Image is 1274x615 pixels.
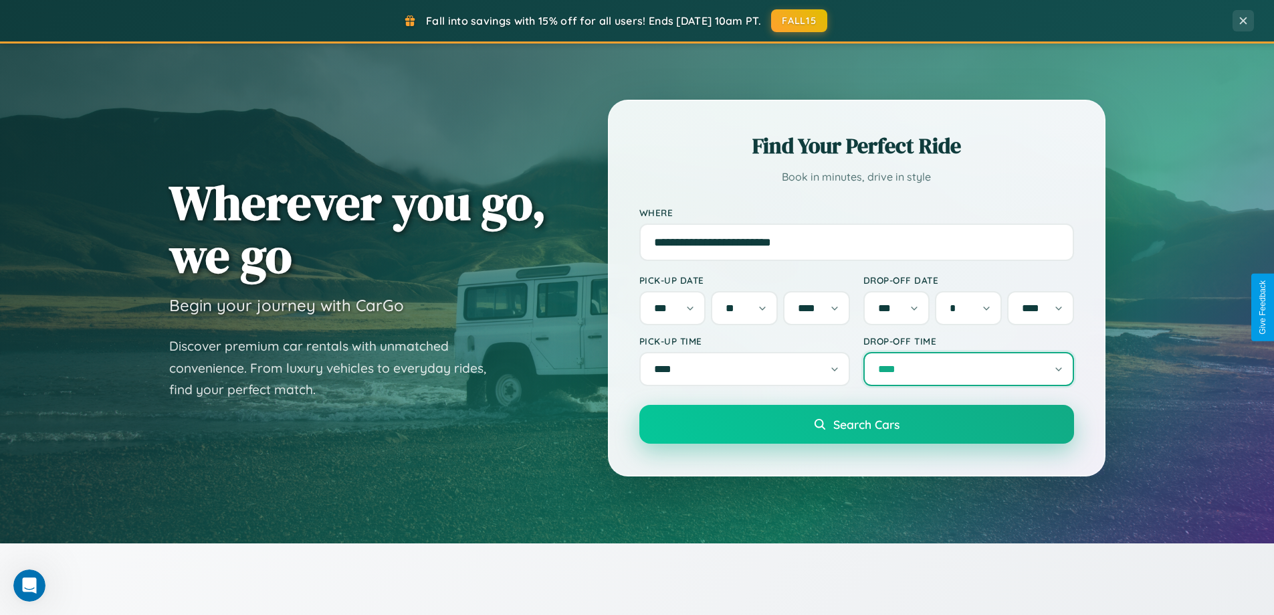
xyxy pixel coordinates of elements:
[863,274,1074,286] label: Drop-off Date
[771,9,827,32] button: FALL15
[639,207,1074,218] label: Where
[169,176,546,282] h1: Wherever you go, we go
[426,14,761,27] span: Fall into savings with 15% off for all users! Ends [DATE] 10am PT.
[639,167,1074,187] p: Book in minutes, drive in style
[639,131,1074,161] h2: Find Your Perfect Ride
[863,335,1074,347] label: Drop-off Time
[1258,280,1267,335] div: Give Feedback
[639,335,850,347] label: Pick-up Time
[169,335,504,401] p: Discover premium car rentals with unmatched convenience. From luxury vehicles to everyday rides, ...
[169,295,404,315] h3: Begin your journey with CarGo
[639,274,850,286] label: Pick-up Date
[13,569,45,602] iframe: Intercom live chat
[639,405,1074,444] button: Search Cars
[833,417,899,432] span: Search Cars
